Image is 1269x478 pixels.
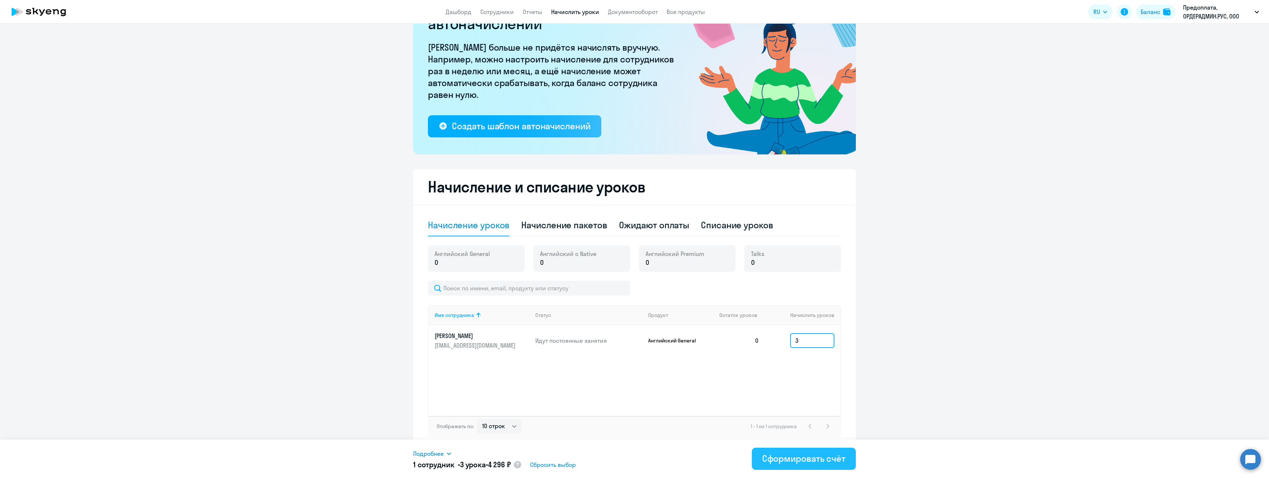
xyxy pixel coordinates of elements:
div: Начисление пакетов [521,219,607,231]
span: Talks [751,250,764,258]
div: Остаток уроков [719,312,765,318]
span: RU [1093,7,1100,16]
button: Предоплата, ОРДЕРАДМИН.РУС, ООО [1179,3,1263,21]
td: 0 [713,325,765,356]
a: Начислить уроки [551,8,599,16]
p: [PERSON_NAME] [435,332,517,340]
div: Продукт [648,312,668,318]
div: Продукт [648,312,714,318]
div: Сформировать счёт [762,453,846,464]
a: [PERSON_NAME][EMAIL_ADDRESS][DOMAIN_NAME] [435,332,529,349]
div: Имя сотрудника [435,312,474,318]
span: Сбросить выбор [530,460,576,469]
div: Создать шаблон автоначислений [452,120,590,132]
a: Документооборот [608,8,658,16]
div: Начисление уроков [428,219,509,231]
span: 1 - 1 из 1 сотрудника [751,423,797,430]
span: Английский General [435,250,490,258]
button: RU [1088,4,1113,19]
span: Остаток уроков [719,312,757,318]
a: Дашборд [446,8,471,16]
a: Сотрудники [480,8,514,16]
h2: Начисление и списание уроков [428,178,841,196]
p: [PERSON_NAME] больше не придётся начислять вручную. Например, можно настроить начисление для сотр... [428,41,679,100]
h5: 1 сотрудник • • [413,460,511,470]
a: Все продукты [667,8,705,16]
p: [EMAIL_ADDRESS][DOMAIN_NAME] [435,341,517,349]
span: 4 296 ₽ [488,460,511,469]
img: balance [1163,8,1171,16]
th: Начислить уроков [765,305,840,325]
div: Ожидают оплаты [619,219,689,231]
span: 0 [540,258,544,267]
button: Балансbalance [1136,4,1175,19]
a: Отчеты [523,8,542,16]
p: Английский General [648,337,703,344]
button: Создать шаблон автоначислений [428,115,601,137]
span: 0 [646,258,649,267]
span: 0 [751,258,755,267]
span: Английский с Native [540,250,597,258]
div: Статус [535,312,642,318]
span: 3 урока [460,460,486,469]
p: Предоплата, ОРДЕРАДМИН.РУС, ООО [1183,3,1252,21]
p: Идут постоянные занятия [535,337,642,345]
div: Имя сотрудника [435,312,529,318]
div: Баланс [1141,7,1160,16]
span: Отображать по: [437,423,474,430]
button: Сформировать счёт [752,448,856,470]
span: 0 [435,258,438,267]
span: Английский Premium [646,250,704,258]
span: Подробнее [413,449,444,458]
div: Статус [535,312,551,318]
input: Поиск по имени, email, продукту или статусу [428,281,630,296]
div: Списание уроков [701,219,773,231]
